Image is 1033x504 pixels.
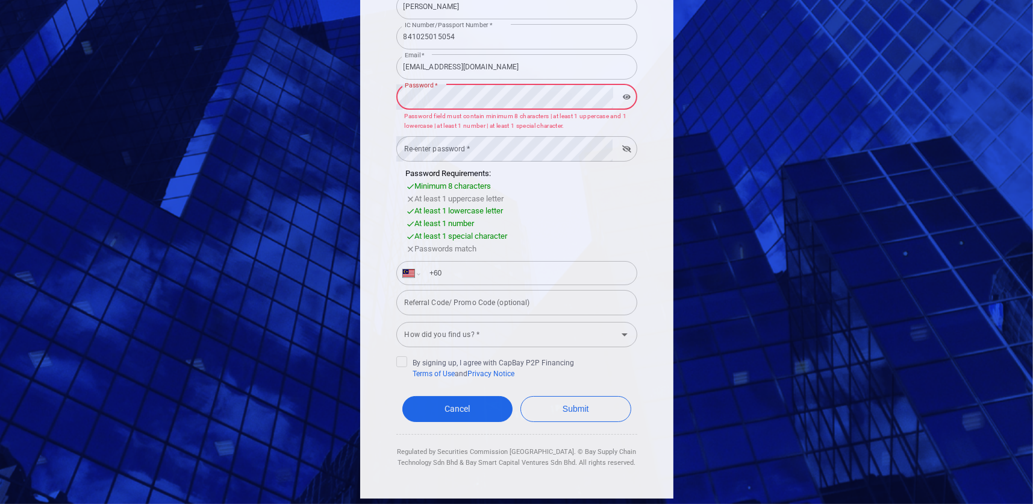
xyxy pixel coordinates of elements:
button: Submit [520,396,631,422]
span: Password Requirements: [406,169,492,178]
label: Email * [405,51,425,60]
a: Privacy Notice [468,370,515,378]
input: Enter phone number * [422,263,631,283]
label: IC Number/Passport Number * [405,20,493,30]
a: Cancel [402,396,513,422]
span: Passwords match [415,244,477,253]
button: Open [616,326,633,343]
span: At least 1 uppercase letter [415,194,504,203]
label: Password * [405,81,438,90]
span: At least 1 lowercase letter [415,206,504,215]
span: At least 1 number [415,219,475,228]
p: Password field must contain minimum 8 characters | at least 1 uppercase and 1 lowercase | at leas... [405,112,629,131]
span: Cancel [445,404,470,414]
div: Regulated by Securities Commission [GEOGRAPHIC_DATA]. © Bay Supply Chain Technology Sdn Bhd & Bay... [396,435,637,468]
span: By signing up, I agree with CapBay P2P Financing and [396,356,575,379]
span: At least 1 special character [415,232,508,241]
span: Minimum 8 characters [415,181,492,191]
a: Terms of Use [413,370,455,378]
